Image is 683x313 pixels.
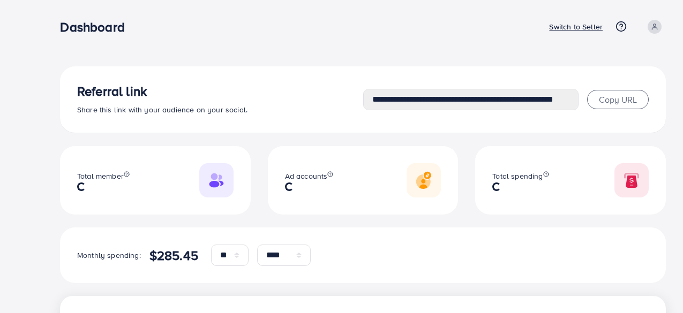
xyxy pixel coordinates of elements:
[492,171,543,181] span: Total spending
[285,171,328,181] span: Ad accounts
[77,171,124,181] span: Total member
[549,20,603,33] p: Switch to Seller
[407,163,441,197] img: Responsive image
[199,163,234,197] img: Responsive image
[77,83,363,99] h3: Referral link
[587,90,649,109] button: Copy URL
[77,104,247,115] span: Share this link with your audience on your social.
[77,249,141,262] p: Monthly spending:
[599,94,637,105] span: Copy URL
[149,248,198,263] h4: $285.45
[614,163,649,197] img: Responsive image
[60,19,133,35] h3: Dashboard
